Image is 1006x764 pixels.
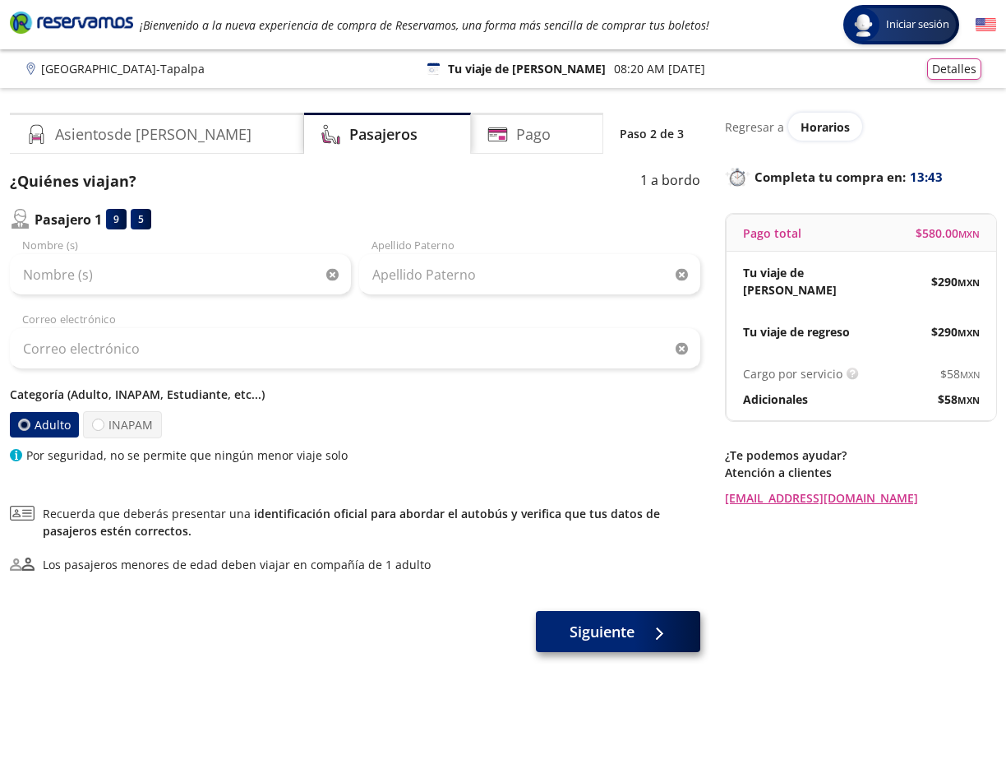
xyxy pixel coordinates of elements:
[349,123,418,146] h4: Pasajeros
[725,464,996,481] p: Atención a clientes
[725,113,996,141] div: Regresar a ver horarios
[931,323,980,340] span: $ 290
[801,119,850,135] span: Horarios
[43,556,431,573] div: Los pasajeros menores de edad deben viajar en compañía de 1 adulto
[958,228,980,240] small: MXN
[958,326,980,339] small: MXN
[106,209,127,229] div: 9
[725,447,996,464] p: ¿Te podemos ayudar?
[41,60,205,77] p: [GEOGRAPHIC_DATA] - Tapalpa
[10,10,133,39] a: Brand Logo
[725,165,996,188] p: Completa tu compra en :
[614,60,705,77] p: 08:20 AM [DATE]
[927,58,981,80] button: Detalles
[10,10,133,35] i: Brand Logo
[10,170,136,192] p: ¿Quiénes viajan?
[43,505,700,539] span: Recuerda que deberás presentar una
[976,15,996,35] button: English
[743,365,842,382] p: Cargo por servicio
[725,489,996,507] a: [EMAIL_ADDRESS][DOMAIN_NAME]
[10,328,700,369] input: Correo electrónico
[743,323,850,340] p: Tu viaje de regreso
[35,210,102,229] p: Pasajero 1
[10,386,700,403] p: Categoría (Adulto, INAPAM, Estudiante, etc...)
[958,394,980,406] small: MXN
[536,611,700,652] button: Siguiente
[26,447,348,464] p: Por seguridad, no se permite que ningún menor viaje solo
[131,209,151,229] div: 5
[43,506,660,539] a: identificación oficial para abordar el autobús y verifica que tus datos de pasajeros estén correc...
[960,368,980,381] small: MXN
[931,273,980,290] span: $ 290
[620,125,684,142] p: Paso 2 de 3
[448,60,606,77] p: Tu viaje de [PERSON_NAME]
[916,225,980,242] span: $ 580.00
[879,16,956,33] span: Iniciar sesión
[640,170,700,192] p: 1 a bordo
[570,621,635,643] span: Siguiente
[725,118,784,136] p: Regresar a
[83,411,162,438] label: INAPAM
[743,225,801,242] p: Pago total
[910,168,943,187] span: 13:43
[743,264,861,299] p: Tu viaje de [PERSON_NAME]
[140,17,709,33] em: ¡Bienvenido a la nueva experiencia de compra de Reservamos, una forma más sencilla de comprar tus...
[10,254,351,295] input: Nombre (s)
[743,391,808,408] p: Adicionales
[516,123,551,146] h4: Pago
[940,365,980,382] span: $ 58
[10,412,79,438] label: Adulto
[938,391,980,408] span: $ 58
[359,254,700,295] input: Apellido Paterno
[958,276,980,289] small: MXN
[55,123,251,146] h4: Asientos de [PERSON_NAME]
